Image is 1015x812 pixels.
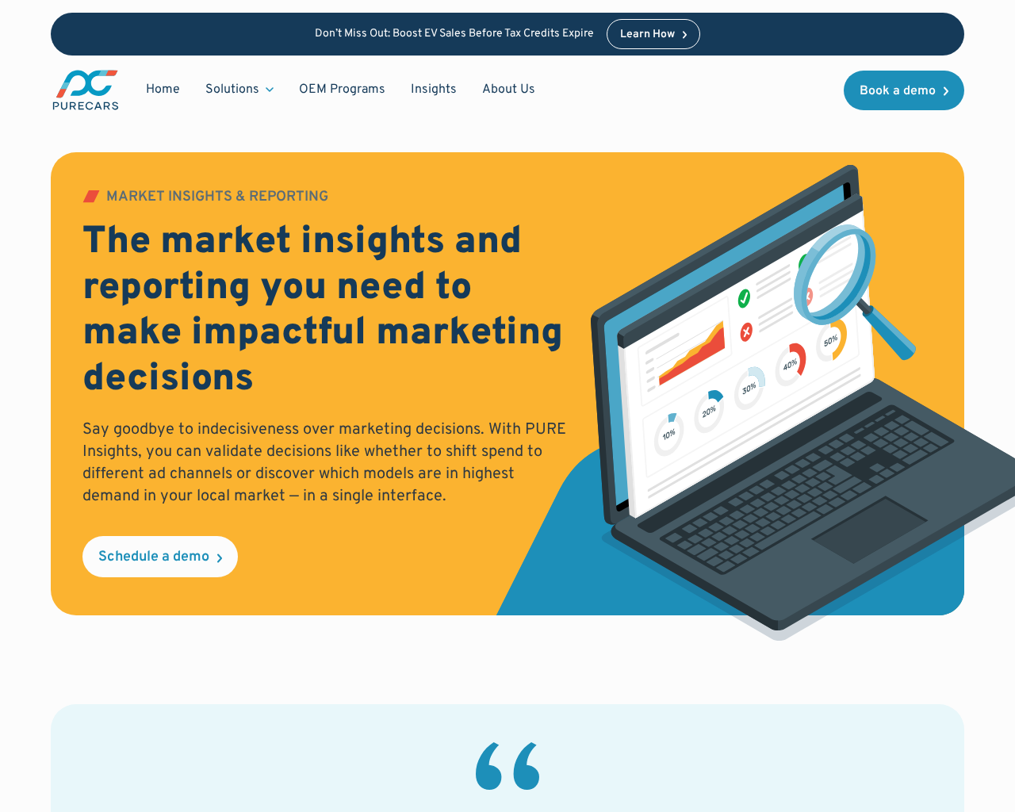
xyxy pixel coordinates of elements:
[398,75,469,105] a: Insights
[193,75,286,105] div: Solutions
[469,75,548,105] a: About Us
[82,419,568,507] p: Say goodbye to indecisiveness over marketing decisions. With PURE Insights, you can validate deci...
[607,19,701,49] a: Learn How
[620,29,675,40] div: Learn How
[133,75,193,105] a: Home
[82,220,568,403] h2: The market insights and reporting you need to make impactful marketing decisions
[98,550,209,565] div: Schedule a demo
[286,75,398,105] a: OEM Programs
[844,71,964,110] a: Book a demo
[205,81,259,98] div: Solutions
[51,68,121,112] a: main
[860,85,936,98] div: Book a demo
[315,28,594,41] p: Don’t Miss Out: Boost EV Sales Before Tax Credits Expire
[51,68,121,112] img: purecars logo
[106,190,328,205] div: MARKET INSIGHTS & REPORTING
[82,536,238,577] a: Schedule a demo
